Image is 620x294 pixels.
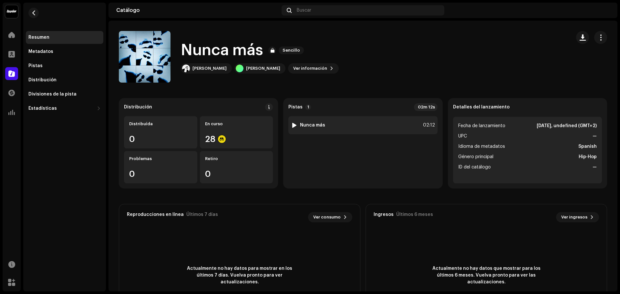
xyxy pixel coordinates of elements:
h1: Nunca más [181,40,263,61]
re-m-nav-item: Divisiones de la pista [26,88,103,101]
span: Género principal [458,153,493,161]
p-badge: 1 [305,104,311,110]
button: Ver información [288,63,339,74]
div: Distribuída [129,121,192,127]
button: Ver consumo [308,212,352,222]
div: Catálogo [116,8,279,13]
div: Estadísticas [28,106,57,111]
strong: Hip-Hop [579,153,597,161]
strong: Pistas [288,105,303,110]
div: Problemas [129,156,192,161]
strong: Nunca más [300,123,325,128]
strong: — [593,163,597,171]
strong: — [593,132,597,140]
span: Actualmente no hay datos para mostrar en los últimos 7 días. Vuelva pronto para ver actualizaciones. [181,265,298,286]
span: Ver ingresos [561,211,587,224]
span: Ver información [293,62,327,75]
span: Buscar [297,8,311,13]
div: Distribución [28,77,57,83]
div: 02:12 [421,121,435,129]
strong: [DATE], undefined (GMT+2) [537,122,597,130]
strong: Spanish [578,143,597,150]
re-m-nav-item: Resumen [26,31,103,44]
span: UPC [458,132,467,140]
span: Actualmente no hay datos que mostrar para los últimos 6 meses. Vuelva pronto para ver las actuali... [428,265,544,286]
div: Pistas [28,63,43,68]
div: En curso [205,121,268,127]
div: Últimos 7 días [186,212,218,217]
div: Últimos 6 meses [396,212,433,217]
re-m-nav-item: Distribución [26,74,103,86]
span: Ver consumo [313,211,341,224]
div: Retiro [205,156,268,161]
strong: Detalles del lanzamiento [453,105,510,110]
img: 97ca020c-5a03-4bcf-a067-0cf14d982aca [599,5,610,15]
div: [PERSON_NAME] [192,66,227,71]
div: Ingresos [374,212,394,217]
span: Fecha de lanzamiento [458,122,505,130]
span: Idioma de metadatos [458,143,505,150]
button: Ver ingresos [556,212,599,222]
div: Distribución [124,105,152,110]
div: Metadatos [28,49,53,54]
div: [PERSON_NAME] [246,66,280,71]
re-m-nav-item: Pistas [26,59,103,72]
div: Divisiones de la pista [28,92,77,97]
img: 10370c6a-d0e2-4592-b8a2-38f444b0ca44 [5,5,18,18]
re-m-nav-item: Metadatos [26,45,103,58]
span: ID del catálogo [458,163,491,171]
div: 02m 12s [414,103,438,111]
span: Sencillo [279,46,304,54]
re-m-nav-dropdown: Estadísticas [26,102,103,115]
img: e0afea65-fdab-4068-b6a8-6c6cbc979ae1 [182,65,190,72]
div: Resumen [28,35,49,40]
div: Reproducciones en línea [127,212,184,217]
